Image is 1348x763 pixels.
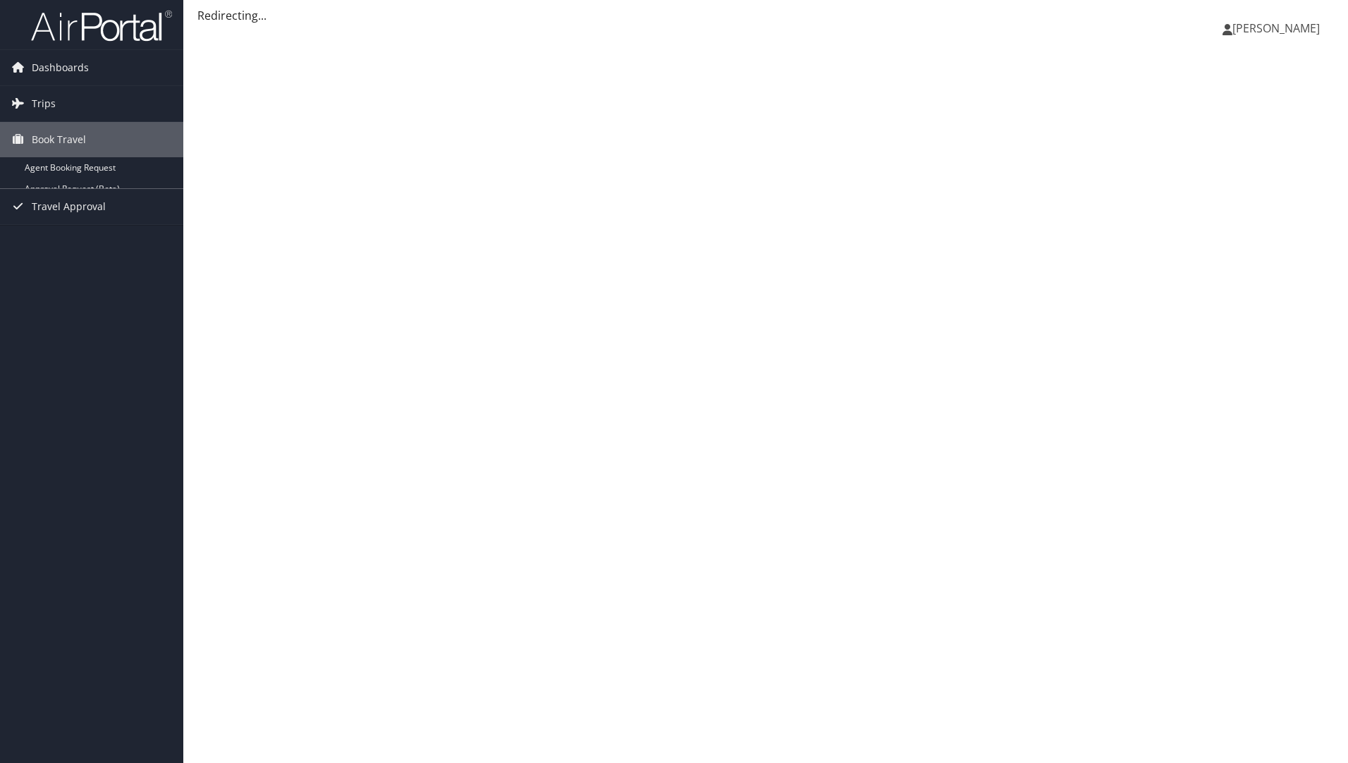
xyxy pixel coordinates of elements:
span: Dashboards [32,50,89,85]
span: [PERSON_NAME] [1232,20,1320,36]
a: [PERSON_NAME] [1223,7,1334,49]
span: Book Travel [32,122,86,157]
img: airportal-logo.png [31,9,172,42]
span: Travel Approval [32,189,106,224]
span: Trips [32,86,56,121]
div: Redirecting... [197,7,1334,24]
